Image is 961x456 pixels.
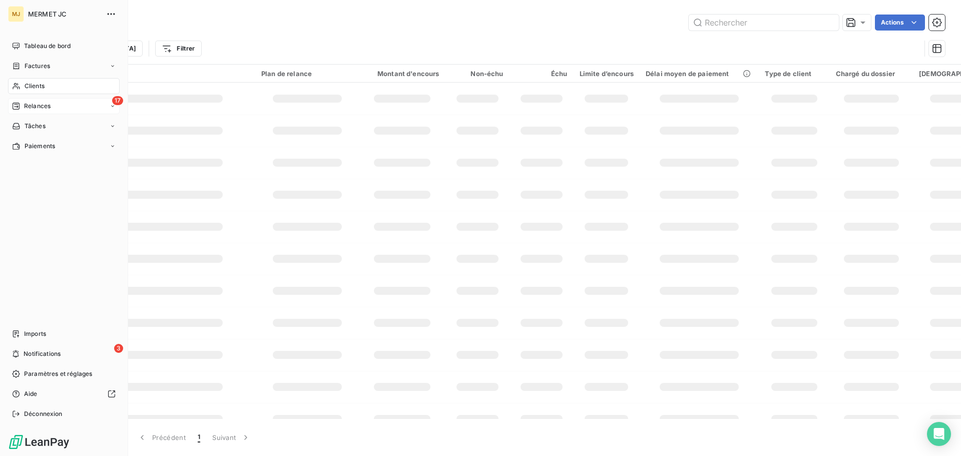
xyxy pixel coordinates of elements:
button: Actions [875,15,925,31]
span: Paiements [25,142,55,151]
button: Filtrer [155,41,201,57]
div: Limite d’encours [580,70,634,78]
img: Logo LeanPay [8,434,70,450]
div: Non-échu [451,70,504,78]
span: Paramètres et réglages [24,369,92,378]
span: Aide [24,389,38,398]
button: 1 [192,427,206,448]
span: Tâches [25,122,46,131]
button: Précédent [131,427,192,448]
span: 1 [198,432,200,442]
div: Open Intercom Messenger [927,422,951,446]
div: Chargé du dossier [836,70,907,78]
div: Délai moyen de paiement [646,70,753,78]
span: Factures [25,62,50,71]
input: Rechercher [689,15,839,31]
span: 17 [112,96,123,105]
span: Imports [24,329,46,338]
span: Relances [24,102,51,111]
div: Type de client [765,70,823,78]
span: MERMET JC [28,10,100,18]
a: Aide [8,386,120,402]
span: Tableau de bord [24,42,71,51]
div: Montant d'encours [365,70,439,78]
div: Échu [516,70,568,78]
span: Déconnexion [24,409,63,418]
span: Clients [25,82,45,91]
div: Plan de relance [261,70,353,78]
div: MJ [8,6,24,22]
button: Suivant [206,427,257,448]
span: Notifications [24,349,61,358]
span: 3 [114,344,123,353]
